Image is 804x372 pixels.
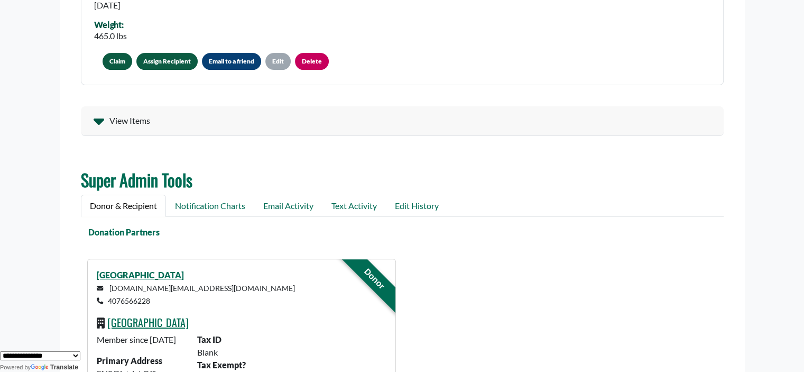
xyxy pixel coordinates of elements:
[94,20,127,30] div: Weight:
[202,53,261,70] button: Email to a friend
[31,364,50,371] img: Google Translate
[75,226,717,239] div: Donation Partners
[191,346,392,359] div: Blank
[136,53,198,70] a: Assign Recipient
[166,195,254,217] a: Notification Charts
[322,195,386,217] a: Text Activity
[197,334,221,344] b: Tax ID
[295,53,329,70] a: Delete
[386,195,448,217] a: Edit History
[103,53,132,70] button: Claim
[97,284,295,305] small: [DOMAIN_NAME][EMAIL_ADDRESS][DOMAIN_NAME] 4076566228
[94,30,127,42] div: 465.0 lbs
[330,235,418,322] div: Donor
[109,114,150,127] span: View Items
[81,195,166,217] a: Donor & Recipient
[254,195,322,217] a: Email Activity
[31,364,78,371] a: Translate
[97,270,184,280] a: [GEOGRAPHIC_DATA]
[107,314,189,330] a: [GEOGRAPHIC_DATA]
[265,53,291,70] a: Edit
[81,170,724,190] h2: Super Admin Tools
[97,333,184,346] p: Member since [DATE]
